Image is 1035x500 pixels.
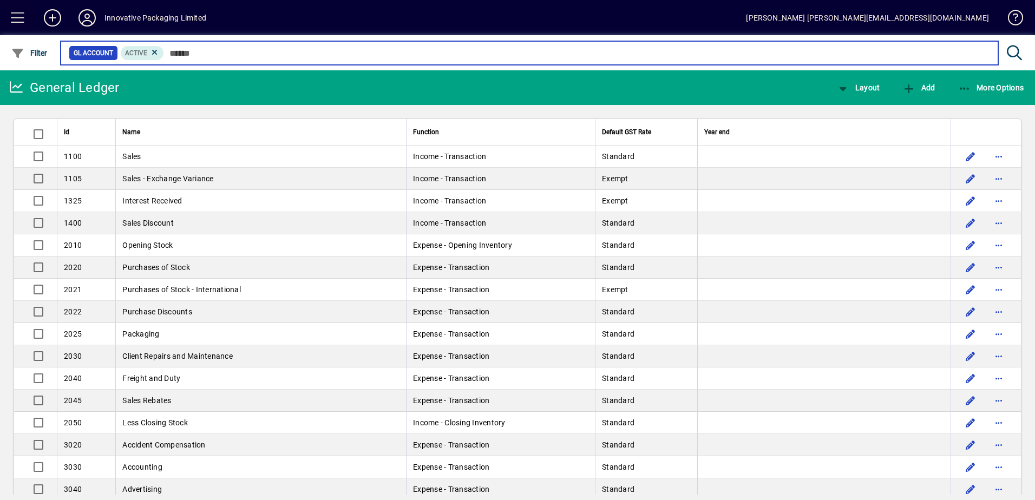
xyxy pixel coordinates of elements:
[990,481,1007,498] button: More options
[122,152,141,161] span: Sales
[962,458,979,476] button: Edit
[602,307,634,316] span: Standard
[413,330,489,338] span: Expense - Transaction
[122,440,205,449] span: Accident Compensation
[602,485,634,494] span: Standard
[104,9,206,27] div: Innovative Packaging Limited
[64,330,82,338] span: 2025
[990,414,1007,431] button: More options
[122,285,241,294] span: Purchases of Stock - International
[746,9,989,27] div: [PERSON_NAME] [PERSON_NAME][EMAIL_ADDRESS][DOMAIN_NAME]
[990,325,1007,343] button: More options
[413,126,439,138] span: Function
[64,126,69,138] span: Id
[413,174,486,183] span: Income - Transaction
[962,148,979,165] button: Edit
[64,241,82,249] span: 2010
[413,463,489,471] span: Expense - Transaction
[990,458,1007,476] button: More options
[413,440,489,449] span: Expense - Transaction
[962,192,979,209] button: Edit
[413,196,486,205] span: Income - Transaction
[902,83,935,92] span: Add
[602,396,634,405] span: Standard
[64,219,82,227] span: 1400
[122,485,162,494] span: Advertising
[70,8,104,28] button: Profile
[64,285,82,294] span: 2021
[825,78,891,97] app-page-header-button: View chart layout
[64,174,82,183] span: 1105
[990,148,1007,165] button: More options
[64,263,82,272] span: 2020
[602,352,634,360] span: Standard
[962,214,979,232] button: Edit
[990,259,1007,276] button: More options
[836,83,880,92] span: Layout
[35,8,70,28] button: Add
[64,307,82,316] span: 2022
[8,79,120,96] div: General Ledger
[602,263,634,272] span: Standard
[962,347,979,365] button: Edit
[962,481,979,498] button: Edit
[64,196,82,205] span: 1325
[64,352,82,360] span: 2030
[990,281,1007,298] button: More options
[990,436,1007,453] button: More options
[122,418,188,427] span: Less Closing Stock
[990,192,1007,209] button: More options
[602,330,634,338] span: Standard
[64,126,109,138] div: Id
[413,219,486,227] span: Income - Transaction
[602,152,634,161] span: Standard
[121,46,164,60] mat-chip: Activation Status: Active
[64,485,82,494] span: 3040
[122,196,182,205] span: Interest Received
[990,214,1007,232] button: More options
[990,347,1007,365] button: More options
[122,263,190,272] span: Purchases of Stock
[64,440,82,449] span: 3020
[1000,2,1021,37] a: Knowledge Base
[122,126,140,138] span: Name
[9,43,50,63] button: Filter
[990,370,1007,387] button: More options
[413,263,489,272] span: Expense - Transaction
[122,126,399,138] div: Name
[64,152,82,161] span: 1100
[834,78,882,97] button: Layout
[602,418,634,427] span: Standard
[962,170,979,187] button: Edit
[962,392,979,409] button: Edit
[958,83,1024,92] span: More Options
[413,396,489,405] span: Expense - Transaction
[74,48,113,58] span: GL Account
[602,440,634,449] span: Standard
[122,352,233,360] span: Client Repairs and Maintenance
[602,219,634,227] span: Standard
[602,463,634,471] span: Standard
[704,126,730,138] span: Year end
[602,196,628,205] span: Exempt
[122,463,162,471] span: Accounting
[413,485,489,494] span: Expense - Transaction
[962,303,979,320] button: Edit
[64,374,82,383] span: 2040
[122,396,171,405] span: Sales Rebates
[900,78,938,97] button: Add
[962,436,979,453] button: Edit
[413,352,489,360] span: Expense - Transaction
[413,241,512,249] span: Expense - Opening Inventory
[990,392,1007,409] button: More options
[602,241,634,249] span: Standard
[990,236,1007,254] button: More options
[602,374,634,383] span: Standard
[122,174,213,183] span: Sales - Exchange Variance
[413,285,489,294] span: Expense - Transaction
[990,170,1007,187] button: More options
[122,374,180,383] span: Freight and Duty
[122,219,174,227] span: Sales Discount
[125,49,147,57] span: Active
[413,307,489,316] span: Expense - Transaction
